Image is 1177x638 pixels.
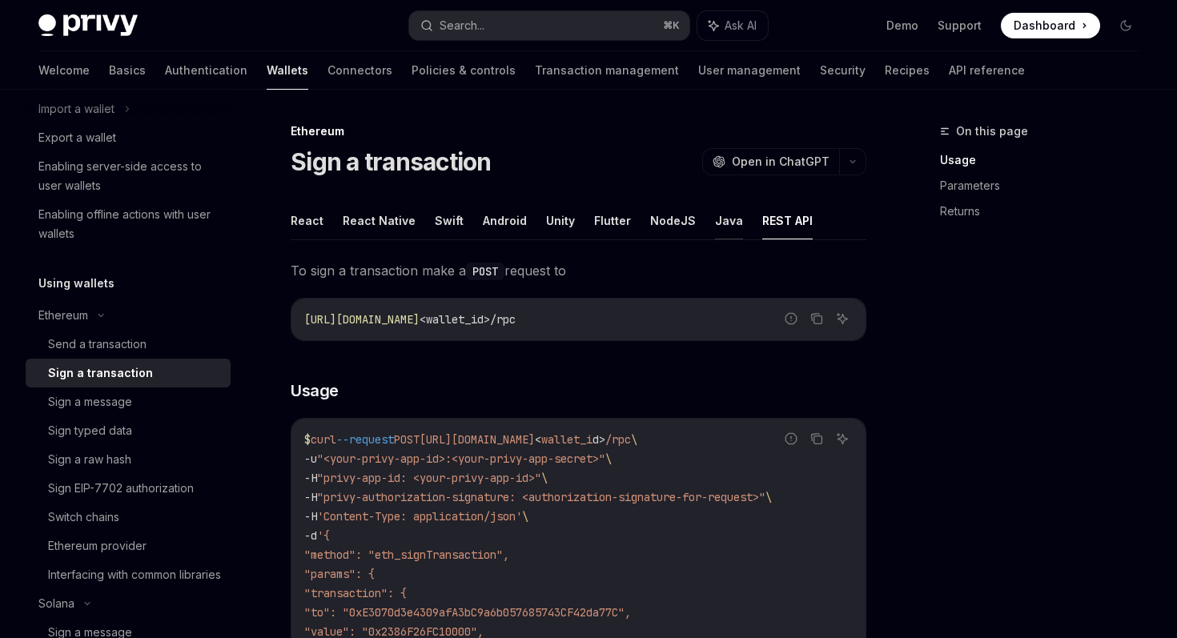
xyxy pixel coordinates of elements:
[165,51,247,90] a: Authentication
[546,202,575,239] button: Unity
[317,490,765,504] span: "privy-authorization-signature: <authorization-signature-for-request>"
[541,471,548,485] span: \
[631,432,637,447] span: \
[483,202,527,239] button: Android
[26,503,231,532] a: Switch chains
[663,19,680,32] span: ⌘ K
[317,471,541,485] span: "privy-app-id: <your-privy-app-id>"
[38,14,138,37] img: dark logo
[940,173,1151,199] a: Parameters
[291,379,339,402] span: Usage
[832,428,853,449] button: Ask AI
[1014,18,1075,34] span: Dashboard
[48,565,221,584] div: Interfacing with common libraries
[48,479,194,498] div: Sign EIP-7702 authorization
[38,205,221,243] div: Enabling offline actions with user wallets
[26,532,231,560] a: Ethereum provider
[48,536,147,556] div: Ethereum provider
[420,432,535,447] span: [URL][DOMAIN_NAME]
[291,123,866,139] div: Ethereum
[304,567,375,581] span: "params": {
[732,154,830,170] span: Open in ChatGPT
[343,202,416,239] button: React Native
[420,312,516,327] span: <wallet_id>/rpc
[304,528,317,543] span: -d
[26,330,231,359] a: Send a transaction
[109,51,146,90] a: Basics
[291,147,492,176] h1: Sign a transaction
[725,18,757,34] span: Ask AI
[48,392,132,411] div: Sign a message
[697,11,768,40] button: Ask AI
[594,202,631,239] button: Flutter
[535,51,679,90] a: Transaction management
[26,416,231,445] a: Sign typed data
[304,605,631,620] span: "to": "0xE3070d3e4309afA3bC9a6b057685743CF42da77C",
[26,359,231,387] a: Sign a transaction
[48,421,132,440] div: Sign typed data
[412,51,516,90] a: Policies & controls
[327,51,392,90] a: Connectors
[650,202,696,239] button: NodeJS
[702,148,839,175] button: Open in ChatGPT
[291,202,323,239] button: React
[394,432,420,447] span: POST
[938,18,982,34] a: Support
[311,432,336,447] span: curl
[466,263,504,280] code: POST
[715,202,743,239] button: Java
[38,51,90,90] a: Welcome
[605,451,612,466] span: \
[26,387,231,416] a: Sign a message
[26,474,231,503] a: Sign EIP-7702 authorization
[38,128,116,147] div: Export a wallet
[781,308,801,329] button: Report incorrect code
[304,471,317,485] span: -H
[440,16,484,35] div: Search...
[317,528,330,543] span: '{
[1001,13,1100,38] a: Dashboard
[317,509,522,524] span: 'Content-Type: application/json'
[409,11,689,40] button: Search...⌘K
[698,51,801,90] a: User management
[765,490,772,504] span: \
[48,335,147,354] div: Send a transaction
[38,157,221,195] div: Enabling server-side access to user wallets
[885,51,930,90] a: Recipes
[435,202,464,239] button: Swift
[541,432,593,447] span: wallet_i
[599,432,605,447] span: >
[304,586,407,600] span: "transaction": {
[593,432,599,447] span: d
[26,445,231,474] a: Sign a raw hash
[956,122,1028,141] span: On this page
[304,432,311,447] span: $
[832,308,853,329] button: Ask AI
[304,451,317,466] span: -u
[291,259,866,282] span: To sign a transaction make a request to
[26,152,231,200] a: Enabling server-side access to user wallets
[806,428,827,449] button: Copy the contents from the code block
[1113,13,1139,38] button: Toggle dark mode
[949,51,1025,90] a: API reference
[605,432,631,447] span: /rpc
[940,147,1151,173] a: Usage
[940,199,1151,224] a: Returns
[535,432,541,447] span: <
[48,508,119,527] div: Switch chains
[48,363,153,383] div: Sign a transaction
[336,432,394,447] span: --request
[762,202,813,239] button: REST API
[820,51,866,90] a: Security
[304,509,317,524] span: -H
[38,306,88,325] div: Ethereum
[522,509,528,524] span: \
[317,451,605,466] span: "<your-privy-app-id>:<your-privy-app-secret>"
[26,200,231,248] a: Enabling offline actions with user wallets
[38,594,74,613] div: Solana
[781,428,801,449] button: Report incorrect code
[806,308,827,329] button: Copy the contents from the code block
[886,18,918,34] a: Demo
[26,560,231,589] a: Interfacing with common libraries
[267,51,308,90] a: Wallets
